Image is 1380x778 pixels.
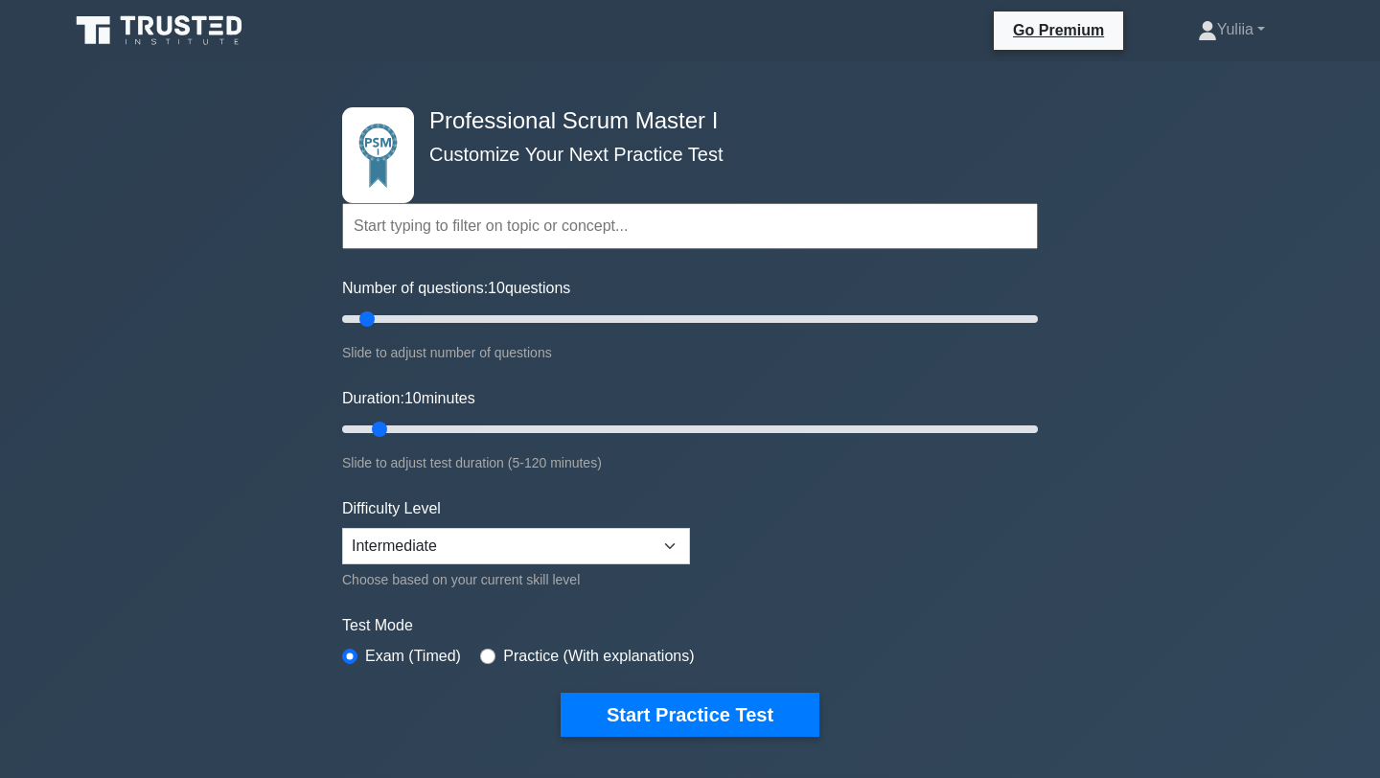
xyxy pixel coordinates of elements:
label: Difficulty Level [342,497,441,520]
span: 10 [488,280,505,296]
h4: Professional Scrum Master I [422,107,944,135]
a: Yuliia [1152,11,1311,49]
span: 10 [404,390,422,406]
label: Exam (Timed) [365,645,461,668]
label: Practice (With explanations) [503,645,694,668]
label: Duration: minutes [342,387,475,410]
div: Slide to adjust number of questions [342,341,1038,364]
button: Start Practice Test [561,693,819,737]
input: Start typing to filter on topic or concept... [342,203,1038,249]
label: Number of questions: questions [342,277,570,300]
a: Go Premium [1001,18,1115,42]
label: Test Mode [342,614,1038,637]
div: Slide to adjust test duration (5-120 minutes) [342,451,1038,474]
div: Choose based on your current skill level [342,568,690,591]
